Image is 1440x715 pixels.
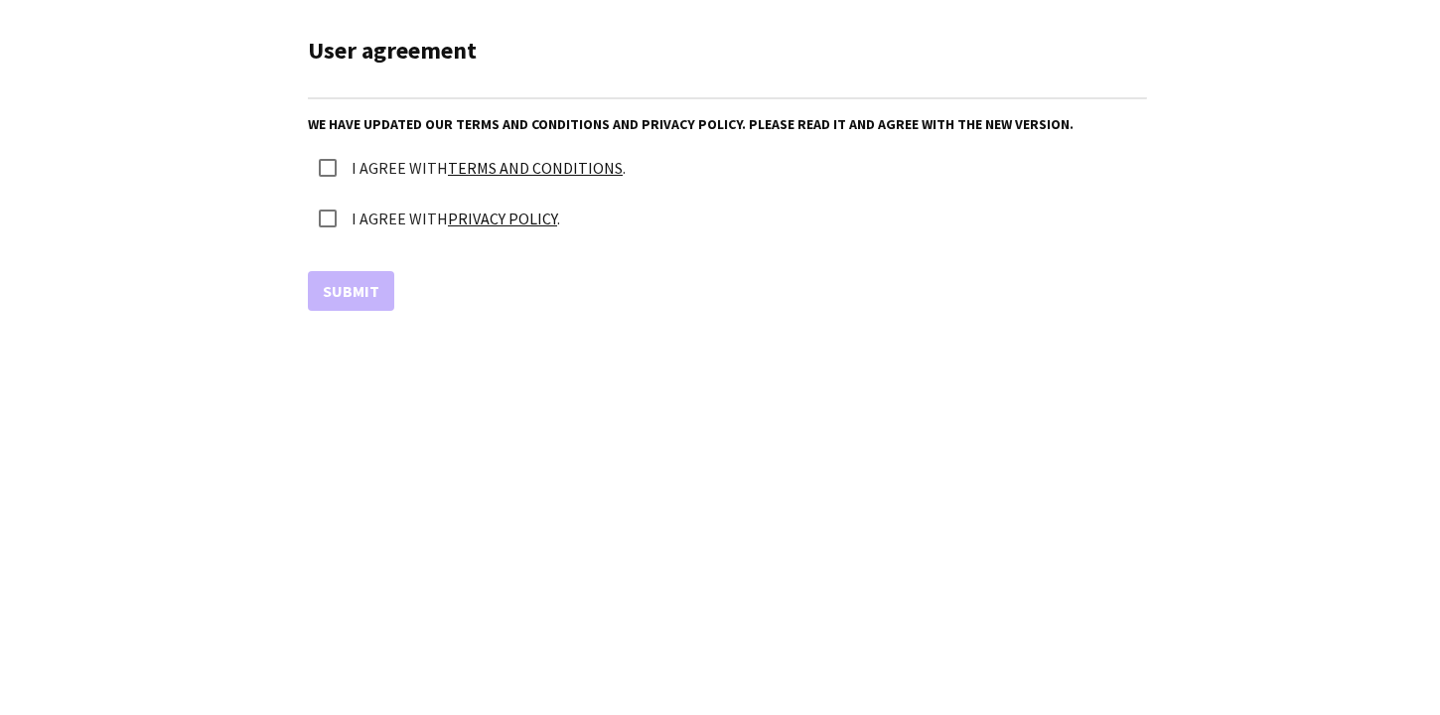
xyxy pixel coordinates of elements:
[308,115,1147,133] h3: We have updated our terms and conditions and privacy policy. Please read it and agree with the ne...
[352,209,560,228] span: I agree with .
[352,158,626,178] span: I agree with .
[448,158,623,178] a: Terms and Conditions
[308,36,1147,66] h1: User agreement
[448,209,557,228] a: Privacy Policy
